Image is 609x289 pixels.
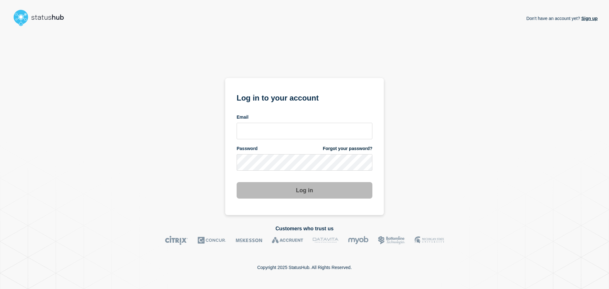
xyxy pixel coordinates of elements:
[237,146,258,152] span: Password
[348,236,369,245] img: myob logo
[415,236,444,245] img: MSU logo
[237,182,372,199] button: Log in
[526,11,598,26] p: Don't have an account yet?
[165,236,188,245] img: Citrix logo
[272,236,303,245] img: Accruent logo
[237,114,248,120] span: Email
[237,91,372,103] h1: Log in to your account
[11,8,72,28] img: StatusHub logo
[580,16,598,21] a: Sign up
[323,146,372,152] a: Forgot your password?
[11,226,598,232] h2: Customers who trust us
[236,236,262,245] img: McKesson logo
[313,236,338,245] img: DataVita logo
[237,154,372,171] input: password input
[378,236,405,245] img: Bottomline logo
[257,265,352,270] p: Copyright 2025 StatusHub. All Rights Reserved.
[198,236,226,245] img: Concur logo
[237,123,372,139] input: email input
